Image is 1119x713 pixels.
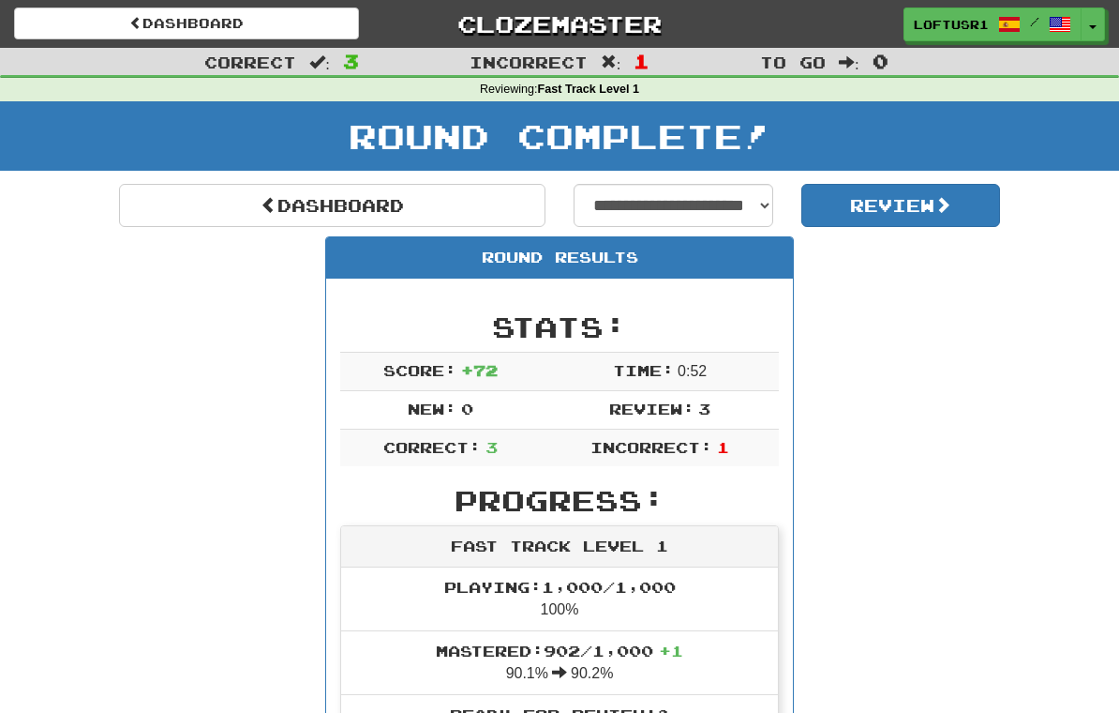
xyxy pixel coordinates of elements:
[698,400,710,417] span: 3
[436,642,683,660] span: Mastered: 902 / 1,000
[1030,15,1039,28] span: /
[873,50,888,72] span: 0
[14,8,359,39] a: Dashboard
[383,361,456,379] span: Score:
[659,642,683,660] span: + 1
[341,630,778,695] li: 90.1% 90.2%
[801,184,1001,227] button: Review
[613,361,674,379] span: Time:
[444,578,676,596] span: Playing: 1,000 / 1,000
[383,438,481,456] span: Correct:
[538,83,640,96] strong: Fast Track Level 1
[309,54,330,70] span: :
[717,438,729,456] span: 1
[387,8,732,40] a: Clozemaster
[340,485,779,516] h2: Progress:
[326,237,793,279] div: Round Results
[590,438,712,456] span: Incorrect:
[461,361,498,379] span: + 72
[485,438,498,456] span: 3
[914,16,989,33] span: loftusr1
[461,400,473,417] span: 0
[678,363,707,379] span: 0 : 52
[760,53,826,71] span: To go
[341,526,778,568] div: Fast Track Level 1
[903,8,1082,41] a: loftusr1 /
[340,311,779,342] h2: Stats:
[119,184,545,227] a: Dashboard
[7,117,1112,155] h1: Round Complete!
[341,568,778,631] li: 100%
[343,50,359,72] span: 3
[204,53,296,71] span: Correct
[839,54,859,70] span: :
[609,400,694,417] span: Review:
[470,53,588,71] span: Incorrect
[408,400,456,417] span: New:
[601,54,621,70] span: :
[634,50,649,72] span: 1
